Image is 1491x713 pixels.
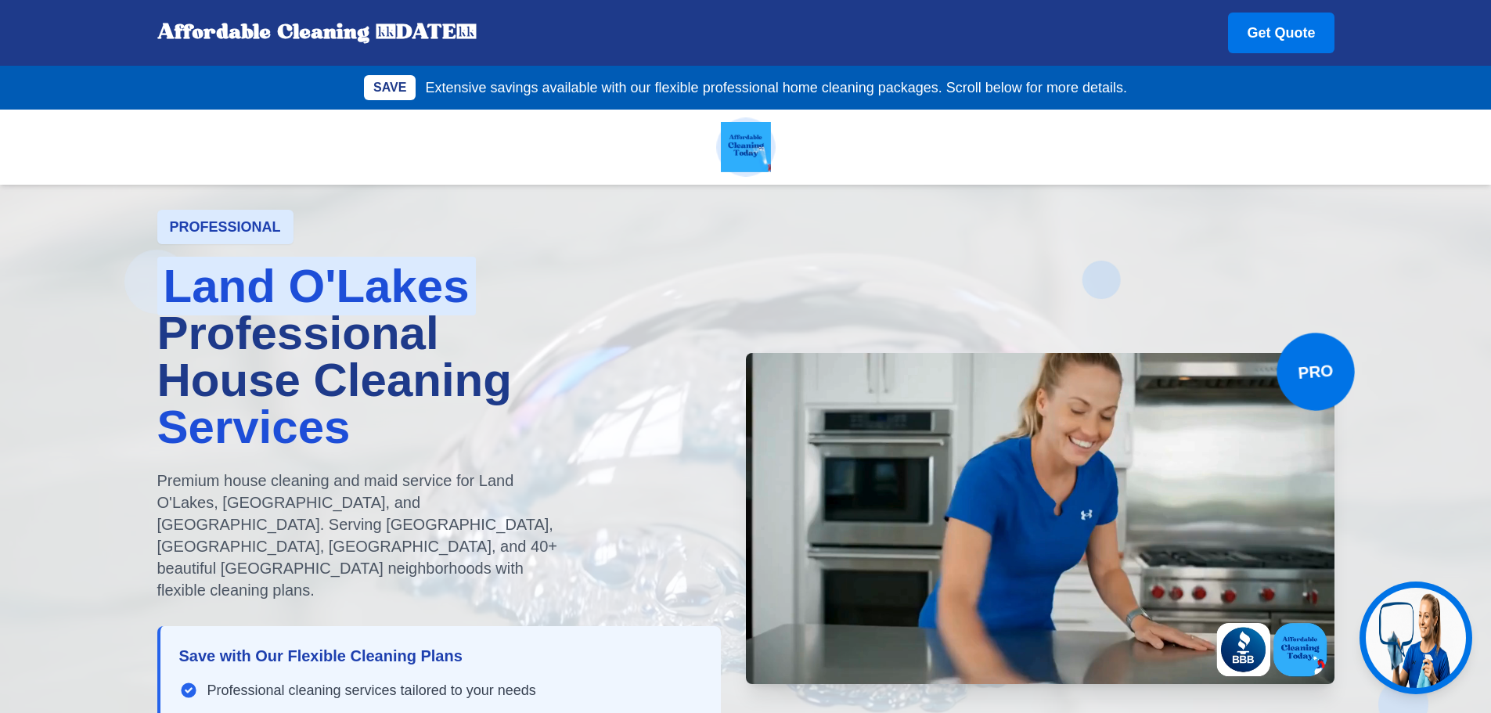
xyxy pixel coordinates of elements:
[1366,588,1466,688] img: Jen
[746,353,1334,684] video: Professional House Cleaning Services Land O'Lakes Lutz Odessa Florida
[207,679,536,701] span: Professional cleaning services tailored to your needs
[1273,329,1357,413] div: PRO
[179,645,702,667] h3: Save with Our Flexible Cleaning Plans
[721,122,771,172] img: Affordable Cleaning Today - Professional House Cleaning Services Land O'Lakes FL
[364,75,416,100] div: SAVE
[157,210,294,244] div: PROFESSIONAL
[425,77,1126,99] p: Extensive savings available with our flexible professional home cleaning packages. Scroll below f...
[157,263,721,451] h1: Professional House Cleaning
[157,20,477,45] div: Affordable Cleaning [DATE]
[157,401,351,453] span: Services
[1360,582,1472,694] button: Get help from Jen
[157,470,558,601] p: Premium house cleaning and maid service for Land O'Lakes, [GEOGRAPHIC_DATA], and [GEOGRAPHIC_DATA...
[1228,13,1334,53] a: Get Quote
[157,257,476,315] span: Land O'Lakes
